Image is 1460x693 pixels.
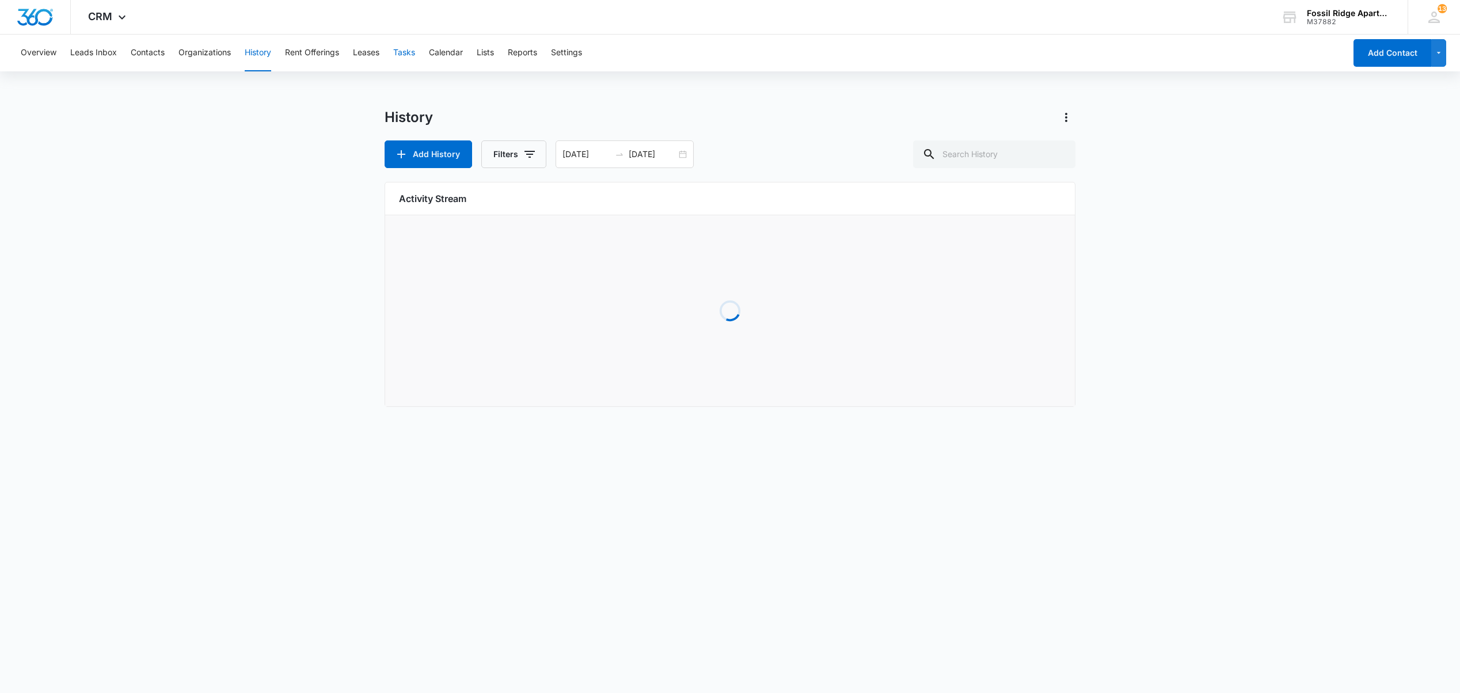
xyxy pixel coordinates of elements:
[508,35,537,71] button: Reports
[615,150,624,159] span: to
[481,140,546,168] button: Filters
[1307,18,1391,26] div: account id
[353,35,379,71] button: Leases
[385,140,472,168] button: Add History
[385,109,433,126] h1: History
[1307,9,1391,18] div: account name
[1438,4,1447,13] span: 13
[429,35,463,71] button: Calendar
[1353,39,1431,67] button: Add Contact
[245,35,271,71] button: History
[562,148,610,161] input: Start date
[615,150,624,159] span: swap-right
[70,35,117,71] button: Leads Inbox
[393,35,415,71] button: Tasks
[285,35,339,71] button: Rent Offerings
[1057,108,1075,127] button: Actions
[21,35,56,71] button: Overview
[629,148,676,161] input: End date
[1438,4,1447,13] div: notifications count
[178,35,231,71] button: Organizations
[477,35,494,71] button: Lists
[88,10,112,22] span: CRM
[399,192,1061,205] h6: Activity Stream
[913,140,1075,168] input: Search History
[551,35,582,71] button: Settings
[131,35,165,71] button: Contacts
